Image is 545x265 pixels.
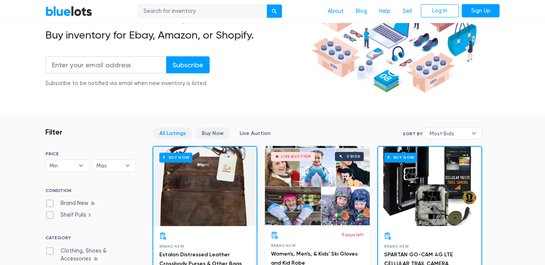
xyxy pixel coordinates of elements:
[153,127,192,139] a: All Listings
[45,247,136,263] label: Clothing, Shoes & Accessories
[97,160,121,171] span: Max
[73,160,89,171] b: ▾
[45,151,136,157] h6: PRICE
[166,56,210,73] input: Subscribe
[322,4,350,19] a: About
[347,155,360,158] div: 0 bids
[271,243,296,248] span: Brand New
[91,257,100,263] span: 36
[45,235,136,243] h6: CATEGORY
[195,127,230,139] a: Buy Now
[45,29,309,42] h2: Buy inventory for Ebay, Amazon, or Shopify.
[45,127,62,136] h3: Filter
[45,188,136,196] h6: CONDITION
[153,147,257,226] a: Buy Now
[45,79,210,88] div: Subscribe to be notified via email when new inventory is listed.
[281,155,311,158] div: Live Auction
[350,4,373,19] a: Blog
[397,4,418,19] a: Sell
[378,147,481,226] a: Buy Now
[50,160,75,171] span: Min
[430,128,467,139] span: Most Bids
[265,146,370,225] a: Live Auction 0 bids
[466,128,482,139] b: ▾
[88,201,97,207] span: 36
[45,6,92,17] a: BlueLots
[159,153,192,162] h6: Buy Now
[421,4,459,18] a: Log In
[403,130,422,137] label: Sort By
[139,5,267,18] input: Search for inventory
[45,56,167,73] input: Enter your email address
[384,153,417,162] h6: Buy Now
[373,4,397,19] a: Help
[120,160,135,171] b: ▾
[233,127,277,139] a: Live Auction
[86,212,93,219] span: 5
[159,244,184,248] span: Brand New
[341,231,364,238] p: 3 days left
[45,199,97,208] label: Brand New
[45,211,93,219] label: Shelf Pulls
[462,4,500,18] a: Sign Up
[384,244,409,248] span: Brand New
